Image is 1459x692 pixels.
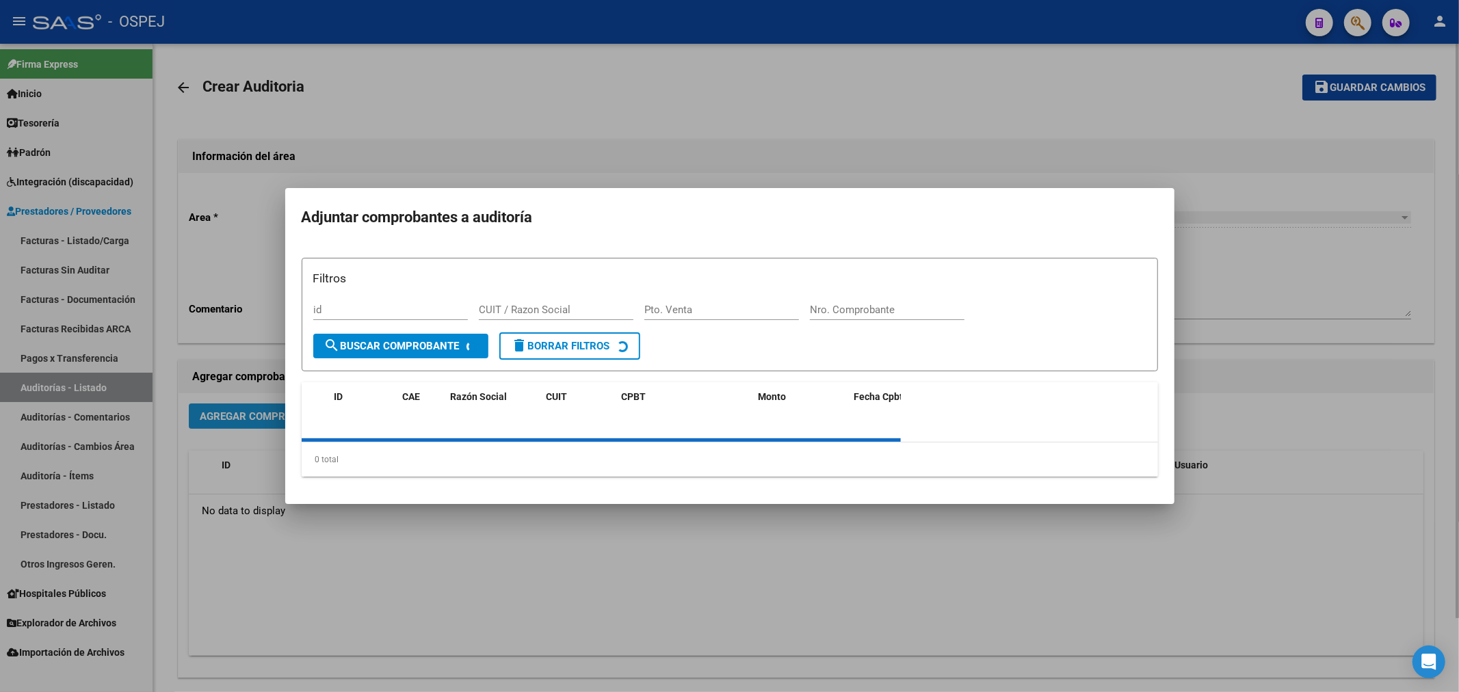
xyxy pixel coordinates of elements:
span: Razón Social [451,391,508,402]
h2: Adjuntar comprobantes a auditoría [302,204,1158,230]
span: Borrar Filtros [512,340,610,352]
span: CUIT [547,391,568,402]
span: Monto [759,391,787,402]
div: 0 total [302,442,1158,477]
datatable-header-cell: CPBT [616,382,753,427]
h3: Filtros [313,269,1146,287]
span: Fecha Cpbt [854,391,904,402]
button: Borrar Filtros [499,332,640,360]
div: Open Intercom Messenger [1412,646,1445,678]
datatable-header-cell: Razón Social [445,382,541,427]
span: ID [334,391,343,402]
datatable-header-cell: CUIT [541,382,616,427]
mat-icon: delete [512,337,528,354]
datatable-header-cell: ID [329,382,397,427]
datatable-header-cell: CAE [397,382,445,427]
span: CAE [403,391,421,402]
span: CPBT [622,391,646,402]
datatable-header-cell: Fecha Cpbt [849,382,910,427]
button: Buscar Comprobante [313,334,488,358]
mat-icon: search [324,337,341,354]
span: Buscar Comprobante [324,340,460,352]
datatable-header-cell: Monto [753,382,849,427]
